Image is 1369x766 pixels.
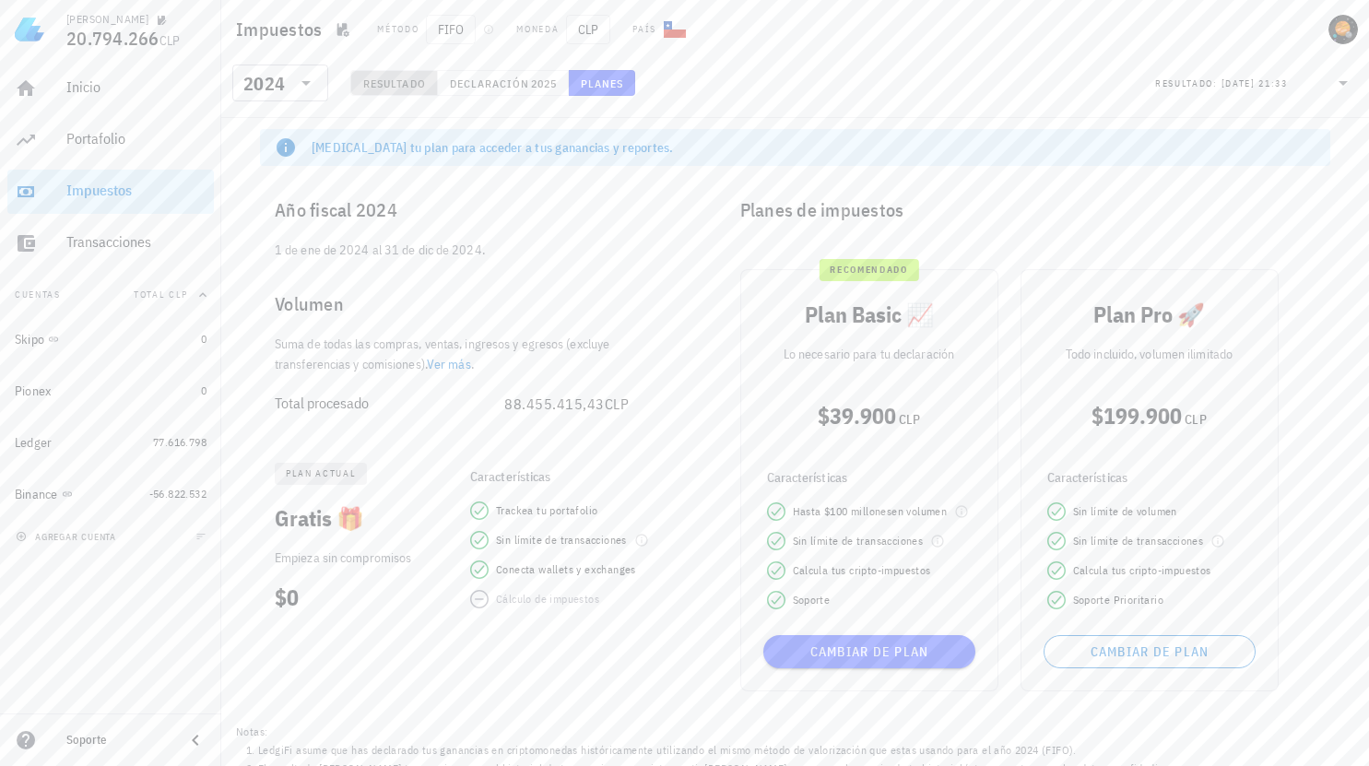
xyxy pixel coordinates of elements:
span: recomendado [830,259,907,281]
div: Total procesado [275,395,504,412]
span: Hasta $ en volumen [793,502,948,521]
div: [DATE] 21:33 [1221,75,1288,93]
div: Portafolio [66,130,207,147]
div: Skipo [15,332,44,348]
span: CLP [899,411,920,428]
button: Declaración 2025 [438,70,569,96]
div: Ledger [15,435,53,451]
span: Sin límite de transacciones [1073,532,1204,550]
span: 100 millones [830,504,891,518]
div: Planes de impuestos [726,181,1331,240]
span: Plan Basic 📈 [805,300,934,329]
button: Cambiar de plan [1044,635,1256,668]
div: Soporte [66,733,170,748]
span: 0 [201,332,207,346]
div: Moneda [516,22,559,37]
div: [PERSON_NAME] [66,12,148,27]
span: 0 [201,383,207,397]
span: Gratis 🎁 [275,503,364,533]
span: Conecta wallets y exchanges [496,560,636,579]
span: $0 [275,583,299,612]
a: Inicio [7,66,214,111]
p: Empieza sin compromisos [275,548,444,568]
div: Transacciones [66,233,207,251]
button: CuentasTotal CLP [7,273,214,317]
a: Ver más [427,356,471,372]
span: [MEDICAL_DATA] tu plan para acceder a tus ganancias y reportes. [312,139,674,156]
span: FIFO [426,15,476,44]
div: País [632,22,656,37]
span: CLP [605,395,630,413]
div: Suma de todas las compras, ventas, ingresos y egresos (excluye transferencias y comisiones). . [260,334,666,374]
span: Sin límite de transacciones [793,532,924,550]
span: CLP [566,15,610,44]
div: CL-icon [664,18,686,41]
button: agregar cuenta [11,527,124,546]
span: 2025 [530,77,557,90]
img: LedgiFi [15,15,44,44]
span: plan actual [286,463,356,485]
div: Método [377,22,419,37]
div: Inicio [66,78,207,96]
span: Declaración [449,77,530,90]
span: $39.900 [818,401,896,430]
span: Soporte [793,591,831,609]
div: Año fiscal 2024 [260,181,666,240]
button: Cambiar de plan [763,635,975,668]
a: Ledger 77.616.798 [7,420,214,465]
p: Todo incluido, volumen ilimitado [1036,344,1263,364]
span: Planes [580,77,624,90]
span: Trackea tu portafolio [496,501,597,520]
p: Lo necesario para tu declaración [756,344,983,364]
button: Resultado [350,70,438,96]
div: Volumen [260,275,666,334]
div: Impuestos [66,182,207,199]
span: CLP [1185,411,1206,428]
div: Cálculo de impuestos [496,590,599,608]
button: Planes [569,70,636,96]
span: Sin límite de transacciones [496,531,627,549]
span: $199.900 [1092,401,1182,430]
span: Cambiar de plan [1052,643,1247,660]
span: Plan Pro 🚀 [1093,300,1205,329]
span: Cambiar de plan [771,643,968,660]
a: Binance -56.822.532 [7,472,214,516]
a: Pionex 0 [7,369,214,413]
div: Pionex [15,383,52,399]
div: avatar [1328,15,1358,44]
span: 20.794.266 [66,26,159,51]
span: -56.822.532 [149,487,207,501]
span: Sin límite de volumen [1073,502,1177,521]
span: 77.616.798 [153,435,207,449]
a: Impuestos [7,170,214,214]
span: 88.455.415,43 [504,395,605,413]
span: Calcula tus cripto-impuestos [793,561,931,580]
span: agregar cuenta [19,531,116,543]
a: Skipo 0 [7,317,214,361]
div: Resultado: [1155,71,1221,95]
div: 1 de ene de 2024 al 31 de dic de 2024. [260,240,666,275]
span: Total CLP [134,289,188,301]
span: Soporte Prioritario [1073,591,1164,609]
div: 2024 [243,75,285,93]
a: Transacciones [7,221,214,265]
li: LedgiFi asume que has declarado tus ganancias en criptomonedas históricamente utilizando el mismo... [258,741,1354,760]
div: Binance [15,487,58,502]
span: CLP [159,32,181,49]
span: Calcula tus cripto-impuestos [1073,561,1211,580]
h1: Impuestos [236,15,329,44]
div: Resultado:[DATE] 21:33 [1144,65,1365,100]
div: 2024 [232,65,328,101]
a: Portafolio [7,118,214,162]
span: Resultado [362,77,426,90]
